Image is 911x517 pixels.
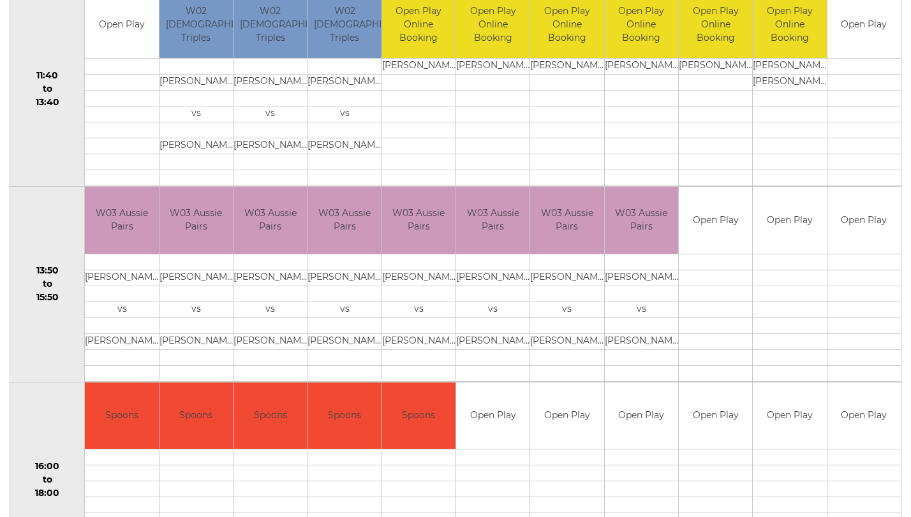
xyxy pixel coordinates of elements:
[307,382,381,449] td: Spoons
[530,187,604,254] td: W03 Aussie Pairs
[233,75,307,91] td: [PERSON_NAME]
[679,382,752,449] td: Open Play
[753,187,826,254] td: Open Play
[307,75,381,91] td: [PERSON_NAME]
[382,187,455,254] td: W03 Aussie Pairs
[233,106,307,122] td: vs
[753,382,826,449] td: Open Play
[10,187,85,382] td: 13:50 to 15:50
[159,382,233,449] td: Spoons
[605,59,678,75] td: [PERSON_NAME]
[827,382,901,449] td: Open Play
[233,187,307,254] td: W03 Aussie Pairs
[85,270,158,286] td: [PERSON_NAME]
[456,59,530,75] td: [PERSON_NAME]
[159,333,233,349] td: [PERSON_NAME]
[159,106,233,122] td: vs
[307,302,381,317] td: vs
[233,333,307,349] td: [PERSON_NAME]
[456,382,530,449] td: Open Play
[530,302,604,317] td: vs
[159,187,233,254] td: W03 Aussie Pairs
[456,302,530,317] td: vs
[382,59,455,75] td: [PERSON_NAME]
[382,333,455,349] td: [PERSON_NAME]
[159,302,233,317] td: vs
[530,333,604,349] td: [PERSON_NAME]
[530,270,604,286] td: [PERSON_NAME]
[307,187,381,254] td: W03 Aussie Pairs
[605,333,678,349] td: [PERSON_NAME]
[679,187,752,254] td: Open Play
[605,382,678,449] td: Open Play
[530,59,604,75] td: [PERSON_NAME]
[827,187,901,254] td: Open Play
[307,333,381,349] td: [PERSON_NAME]
[456,333,530,349] td: [PERSON_NAME]
[159,270,233,286] td: [PERSON_NAME]
[382,382,455,449] td: Spoons
[85,333,158,349] td: [PERSON_NAME]
[456,270,530,286] td: [PERSON_NAME]
[85,302,158,317] td: vs
[679,59,752,75] td: [PERSON_NAME]
[85,382,158,449] td: Spoons
[753,75,826,91] td: [PERSON_NAME]
[382,270,455,286] td: [PERSON_NAME]
[85,187,158,254] td: W03 Aussie Pairs
[159,138,233,154] td: [PERSON_NAME]
[233,382,307,449] td: Spoons
[233,270,307,286] td: [PERSON_NAME]
[530,382,604,449] td: Open Play
[605,302,678,317] td: vs
[605,270,678,286] td: [PERSON_NAME]
[456,187,530,254] td: W03 Aussie Pairs
[307,138,381,154] td: [PERSON_NAME]
[382,302,455,317] td: vs
[307,106,381,122] td: vs
[605,187,678,254] td: W03 Aussie Pairs
[307,270,381,286] td: [PERSON_NAME]
[233,138,307,154] td: [PERSON_NAME]
[233,302,307,317] td: vs
[159,75,233,91] td: [PERSON_NAME]
[753,59,826,75] td: [PERSON_NAME]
